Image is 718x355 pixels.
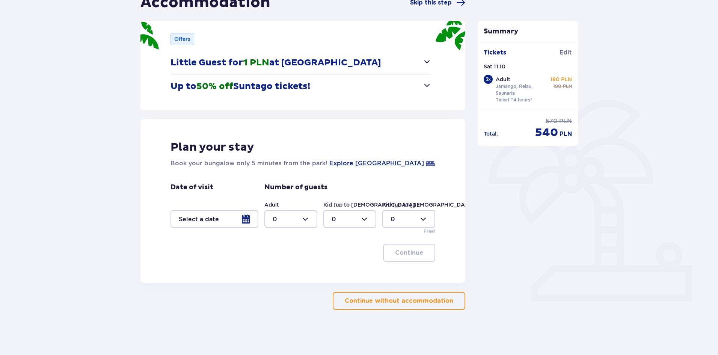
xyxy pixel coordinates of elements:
[264,201,279,208] label: Adult
[560,48,572,57] span: Edit
[170,183,213,192] p: Date of visit
[424,228,435,235] p: Free!
[484,75,493,84] div: 3 x
[170,81,310,92] p: Up to Suntago tickets!
[383,244,435,262] button: Continue
[484,63,505,70] p: Sat 11.10
[170,159,327,168] p: Book your bungalow only 5 minutes from the park!
[170,75,431,98] button: Up to50% offSuntago tickets!
[484,48,506,57] p: Tickets
[323,201,419,208] label: Kid (up to [DEMOGRAPHIC_DATA].)
[170,51,431,74] button: Little Guest for1 PLNat [GEOGRAPHIC_DATA]
[395,249,423,257] p: Continue
[243,57,269,68] span: 1 PLN
[264,183,327,192] p: Number of guests
[484,130,498,137] p: Total :
[563,83,572,90] span: PLN
[559,117,572,125] span: PLN
[560,130,572,138] span: PLN
[546,117,558,125] span: 570
[478,27,578,36] p: Summary
[496,76,510,83] p: Adult
[550,76,572,83] p: 180 PLN
[535,125,558,140] span: 540
[333,292,465,310] button: Continue without accommodation
[553,83,561,90] span: 190
[345,297,453,305] p: Continue without accommodation
[174,35,190,43] p: Offers
[196,81,233,92] span: 50% off
[496,83,548,97] p: Jamango, Relax, Saunaria
[382,201,478,208] label: Kid (up to [DEMOGRAPHIC_DATA].)
[496,97,532,103] p: Ticket "4 hours"
[170,140,254,154] p: Plan your stay
[329,159,424,168] a: Explore [GEOGRAPHIC_DATA]
[170,57,381,68] p: Little Guest for at [GEOGRAPHIC_DATA]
